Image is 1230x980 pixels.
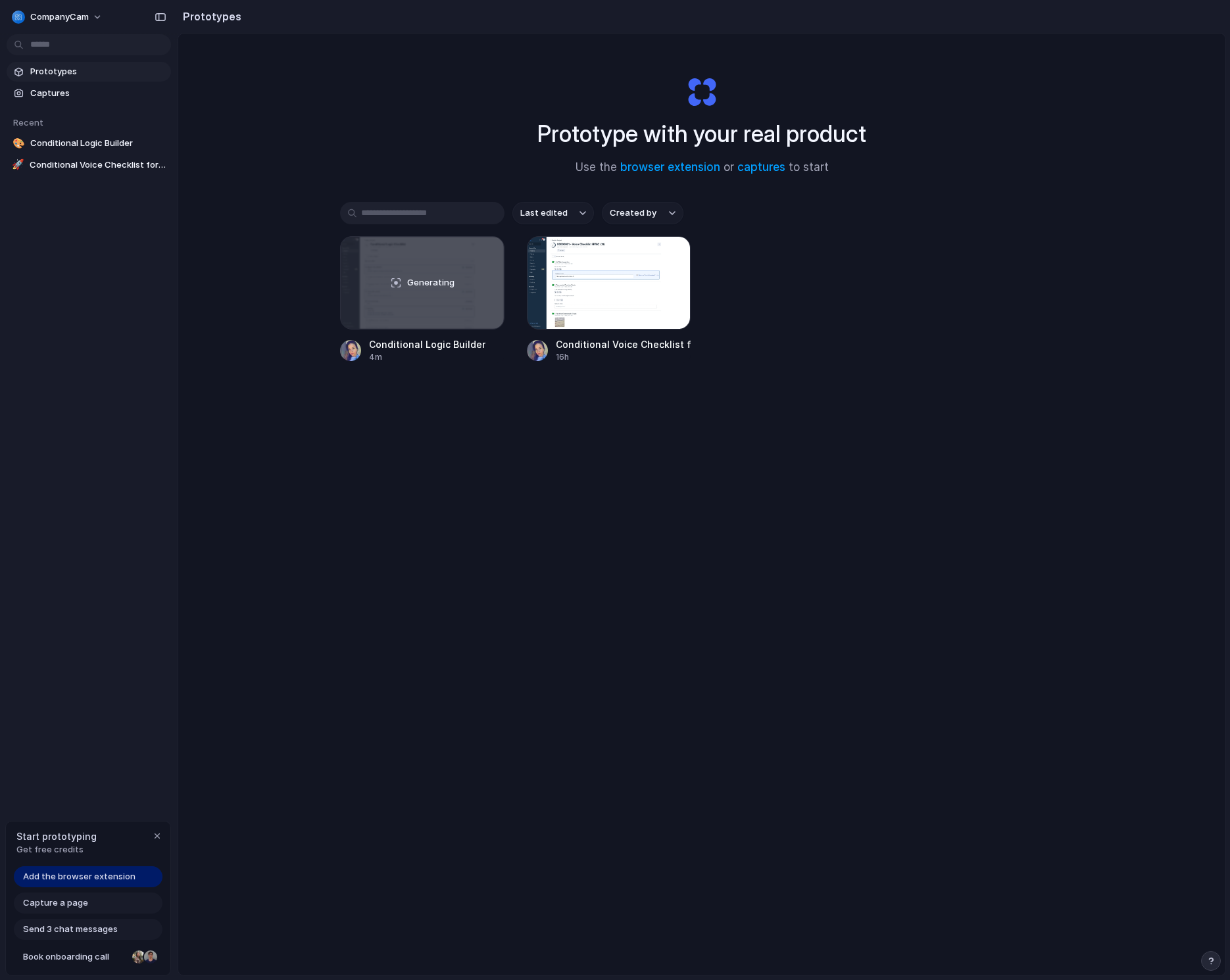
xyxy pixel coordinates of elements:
[16,829,97,843] span: Start prototyping
[556,351,691,363] div: 16h
[7,134,171,153] a: 🎨Conditional Logic Builder
[369,337,485,351] div: Conditional Logic Builder
[556,337,691,351] div: Conditional Voice Checklist for HVAC
[30,65,166,78] span: Prototypes
[576,159,829,176] span: Use the or to start
[30,11,89,24] span: CompanyCam
[602,202,683,224] button: Created by
[13,117,43,128] span: Recent
[143,949,159,965] div: Christian Iacullo
[30,159,166,172] span: Conditional Voice Checklist for HVAC
[7,84,171,103] a: Captures
[23,896,88,910] span: Capture a page
[131,949,147,965] div: Nicole Kubica
[16,843,97,856] span: Get free credits
[620,160,720,174] a: browser extension
[23,923,118,936] span: Send 3 chat messages
[7,62,171,82] a: Prototypes
[23,870,135,883] span: Add the browser extension
[407,276,455,289] span: Generating
[369,351,485,363] div: 4m
[7,7,109,28] button: CompanyCam
[12,137,25,150] div: 🎨
[737,160,785,174] a: captures
[14,946,162,968] a: Book onboarding call
[512,202,594,224] button: Last edited
[30,87,166,100] span: Captures
[23,950,127,964] span: Book onboarding call
[340,236,504,363] a: Conditional Logic BuilderGeneratingConditional Logic Builder4m
[12,159,24,172] div: 🚀
[520,207,568,220] span: Last edited
[7,155,171,175] a: 🚀Conditional Voice Checklist for HVAC
[178,9,241,24] h2: Prototypes
[527,236,691,363] a: Conditional Voice Checklist for HVACConditional Voice Checklist for HVAC16h
[30,137,166,150] span: Conditional Logic Builder
[610,207,656,220] span: Created by
[537,116,866,151] h1: Prototype with your real product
